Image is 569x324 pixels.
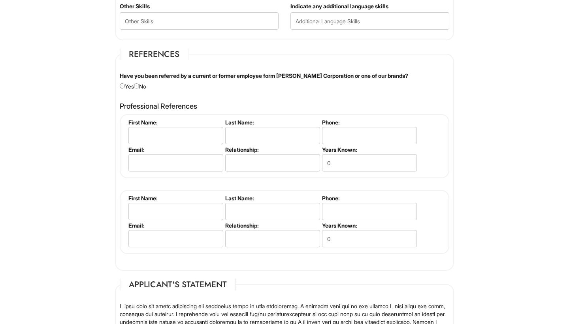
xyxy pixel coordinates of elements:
label: Years Known: [322,222,416,229]
div: Yes No [114,72,455,90]
label: Last Name: [225,119,319,126]
label: First Name: [128,195,222,202]
input: Additional Language Skills [290,12,449,30]
label: Years Known: [322,146,416,153]
input: Other Skills [120,12,279,30]
label: Phone: [322,119,416,126]
h4: Professional References [120,102,449,110]
legend: Applicant's Statement [120,279,236,290]
label: Email: [128,146,222,153]
label: Relationship: [225,146,319,153]
legend: References [120,48,188,60]
label: Indicate any additional language skills [290,2,388,10]
label: Last Name: [225,195,319,202]
label: Relationship: [225,222,319,229]
label: Phone: [322,195,416,202]
label: Other Skills [120,2,150,10]
label: Have you been referred by a current or former employee form [PERSON_NAME] Corporation or one of o... [120,72,408,80]
label: First Name: [128,119,222,126]
label: Email: [128,222,222,229]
